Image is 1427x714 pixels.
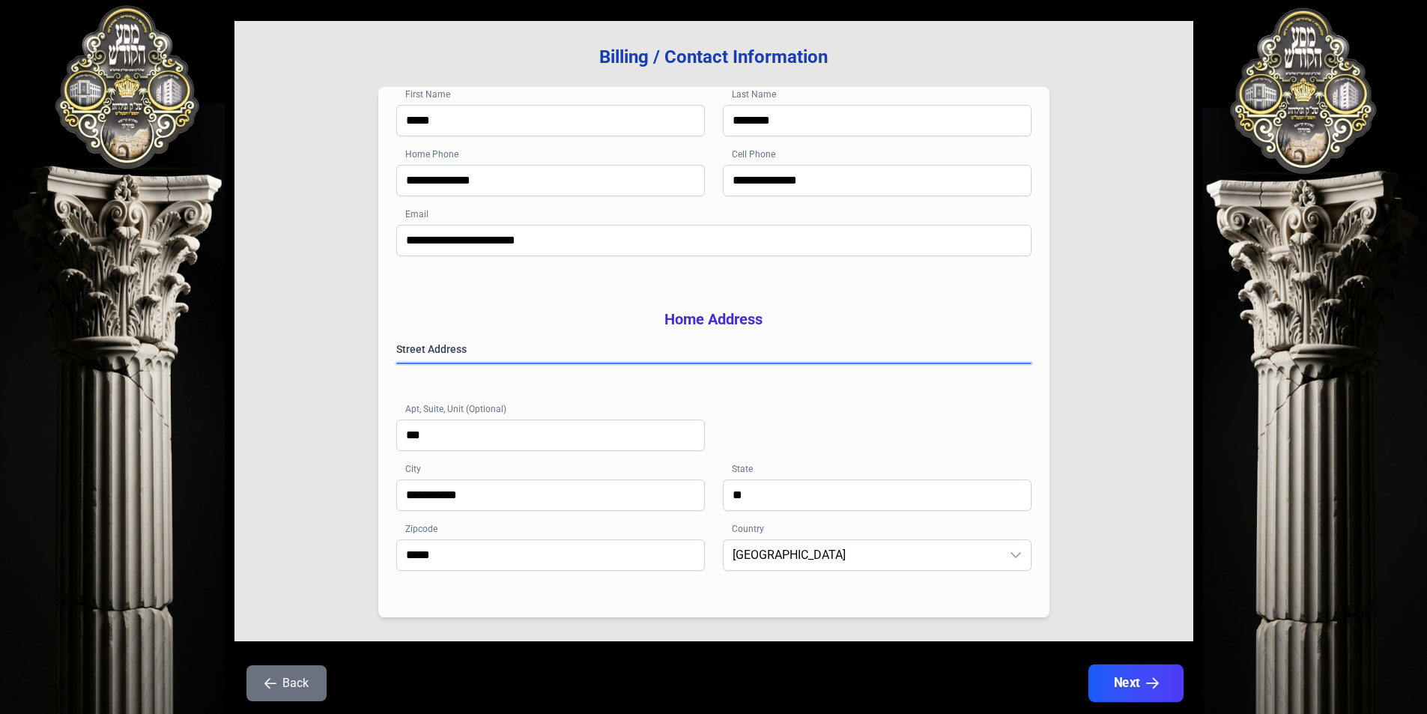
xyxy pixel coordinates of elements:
button: Next [1088,665,1183,702]
h3: Billing / Contact Information [258,45,1169,69]
h3: Home Address [396,309,1031,330]
span: United States [724,540,1001,570]
button: Back [246,665,327,701]
label: Street Address [396,342,1031,357]
div: dropdown trigger [1001,540,1031,570]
